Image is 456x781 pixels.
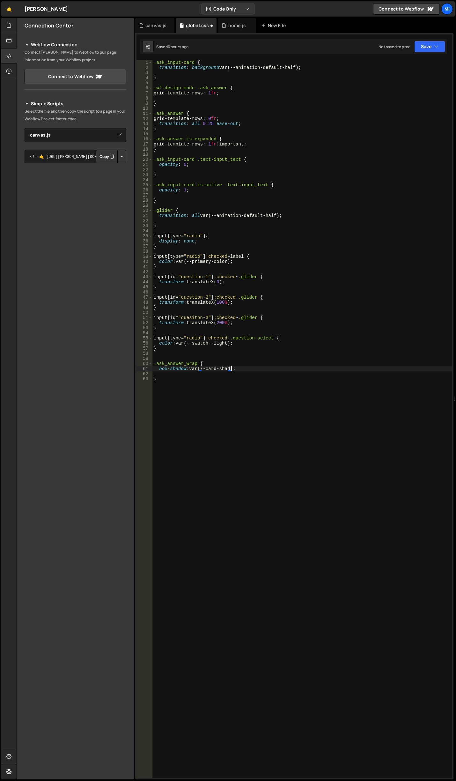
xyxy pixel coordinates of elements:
[136,193,152,198] div: 27
[136,290,152,295] div: 46
[136,254,152,259] div: 39
[136,147,152,152] div: 18
[136,259,152,264] div: 40
[136,228,152,234] div: 34
[136,198,152,203] div: 28
[136,346,152,351] div: 57
[25,5,68,13] div: [PERSON_NAME]
[136,86,152,91] div: 6
[136,218,152,223] div: 32
[168,44,189,49] div: 6 hours ago
[136,285,152,290] div: 45
[136,188,152,193] div: 26
[145,22,166,29] div: canvas.js
[136,177,152,182] div: 24
[25,235,127,293] iframe: YouTube video player
[136,213,152,218] div: 31
[136,223,152,228] div: 33
[25,22,73,29] h2: Connection Center
[136,279,152,285] div: 44
[136,167,152,172] div: 22
[136,239,152,244] div: 36
[136,182,152,188] div: 25
[136,295,152,300] div: 47
[136,75,152,80] div: 4
[136,361,152,366] div: 60
[1,1,17,17] a: 🤙
[96,150,118,163] button: Copy
[136,131,152,137] div: 15
[373,3,439,15] a: Connect to Webflow
[25,108,126,123] p: Select the file and then copy the script to a page in your Webflow Project footer code.
[136,305,152,310] div: 49
[136,264,152,269] div: 41
[136,203,152,208] div: 29
[228,22,246,29] div: home.js
[136,376,152,382] div: 63
[261,22,288,29] div: New File
[136,152,152,157] div: 19
[136,70,152,75] div: 3
[136,325,152,331] div: 53
[136,96,152,101] div: 8
[136,65,152,70] div: 2
[25,69,126,84] a: Connect to Webflow
[136,121,152,126] div: 13
[136,172,152,177] div: 23
[25,48,126,64] p: Connect [PERSON_NAME] to Webflow to pull page information from your Webflow project
[25,174,127,231] iframe: YouTube video player
[156,44,189,49] div: Saved
[136,126,152,131] div: 14
[136,208,152,213] div: 30
[136,106,152,111] div: 10
[414,41,445,52] button: Save
[136,137,152,142] div: 16
[441,3,453,15] a: Mi
[136,366,152,371] div: 61
[136,116,152,121] div: 12
[379,44,410,49] div: Not saved to prod
[96,150,126,163] div: Button group with nested dropdown
[136,60,152,65] div: 1
[136,320,152,325] div: 52
[136,341,152,346] div: 56
[136,269,152,274] div: 42
[136,80,152,86] div: 5
[136,91,152,96] div: 7
[136,274,152,279] div: 43
[136,111,152,116] div: 11
[136,244,152,249] div: 37
[136,356,152,361] div: 59
[25,41,126,48] h2: Webflow Connection
[136,351,152,356] div: 58
[136,162,152,167] div: 21
[136,101,152,106] div: 9
[136,249,152,254] div: 38
[25,100,126,108] h2: Simple Scripts
[25,150,126,163] textarea: <!--🤙 [URL][PERSON_NAME][DOMAIN_NAME]> <script>document.addEventListener("DOMContentLoaded", func...
[136,331,152,336] div: 54
[186,22,209,29] div: global.css
[136,315,152,320] div: 51
[136,336,152,341] div: 55
[201,3,255,15] button: Code Only
[136,300,152,305] div: 48
[136,142,152,147] div: 17
[136,310,152,315] div: 50
[136,371,152,376] div: 62
[136,157,152,162] div: 20
[136,234,152,239] div: 35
